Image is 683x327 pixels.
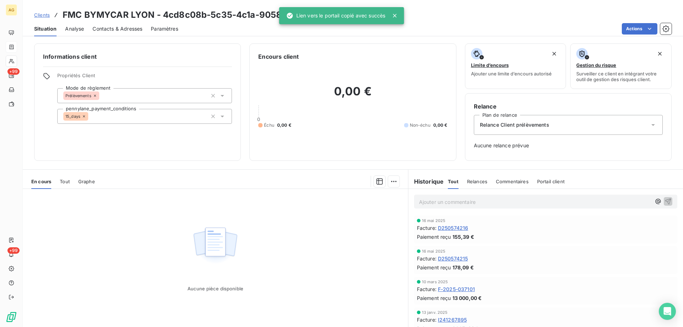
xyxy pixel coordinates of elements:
[471,71,552,77] span: Ajouter une limite d’encours autorisé
[7,68,20,75] span: +99
[474,102,663,111] h6: Relance
[417,285,436,293] span: Facture :
[474,142,663,149] span: Aucune relance prévue
[448,179,459,184] span: Tout
[576,62,616,68] span: Gestion du risque
[417,255,436,262] span: Facture :
[264,122,274,128] span: Échu
[99,93,105,99] input: Ajouter une valeur
[438,285,475,293] span: F-2025-037101
[417,224,436,232] span: Facture :
[408,177,444,186] h6: Historique
[92,25,142,32] span: Contacts & Adresses
[65,25,84,32] span: Analyse
[452,264,474,271] span: 178,09 €
[257,116,260,122] span: 0
[422,218,446,223] span: 16 mai 2025
[438,224,468,232] span: D250574216
[88,113,94,120] input: Ajouter une valeur
[438,316,467,323] span: I241267895
[7,247,20,254] span: +99
[422,310,448,315] span: 13 janv. 2025
[192,223,238,268] img: Empty state
[417,294,451,302] span: Paiement reçu
[471,62,509,68] span: Limite d’encours
[537,179,565,184] span: Portail client
[422,249,446,253] span: 16 mai 2025
[438,255,468,262] span: D250574215
[576,71,666,82] span: Surveiller ce client en intégrant votre outil de gestion des risques client.
[63,9,348,21] h3: FMC BYMYCAR LYON - 4cd8c08b-5c35-4c1a-9058-92b21de168d3
[452,294,482,302] span: 13 000,00 €
[277,122,291,128] span: 0,00 €
[422,280,448,284] span: 10 mars 2025
[659,303,676,320] div: Open Intercom Messenger
[286,9,386,22] div: Lien vers le portail copié avec succès
[496,179,529,184] span: Commentaires
[6,311,17,323] img: Logo LeanPay
[258,84,447,106] h2: 0,00 €
[57,73,232,83] span: Propriétés Client
[452,233,474,241] span: 155,39 €
[258,52,299,61] h6: Encours client
[65,114,80,118] span: 15_days
[151,25,178,32] span: Paramètres
[34,25,57,32] span: Situation
[187,286,243,291] span: Aucune pièce disponible
[417,264,451,271] span: Paiement reçu
[417,316,436,323] span: Facture :
[6,4,17,16] div: AG
[417,233,451,241] span: Paiement reçu
[410,122,430,128] span: Non-échu
[467,179,487,184] span: Relances
[480,121,549,128] span: Relance Client prélèvements
[570,43,672,89] button: Gestion du risqueSurveiller ce client en intégrant votre outil de gestion des risques client.
[60,179,70,184] span: Tout
[465,43,566,89] button: Limite d’encoursAjouter une limite d’encours autorisé
[34,12,50,18] span: Clients
[622,23,657,35] button: Actions
[43,52,232,61] h6: Informations client
[31,179,51,184] span: En cours
[78,179,95,184] span: Graphe
[65,94,91,98] span: Prélèvements
[433,122,448,128] span: 0,00 €
[34,11,50,19] a: Clients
